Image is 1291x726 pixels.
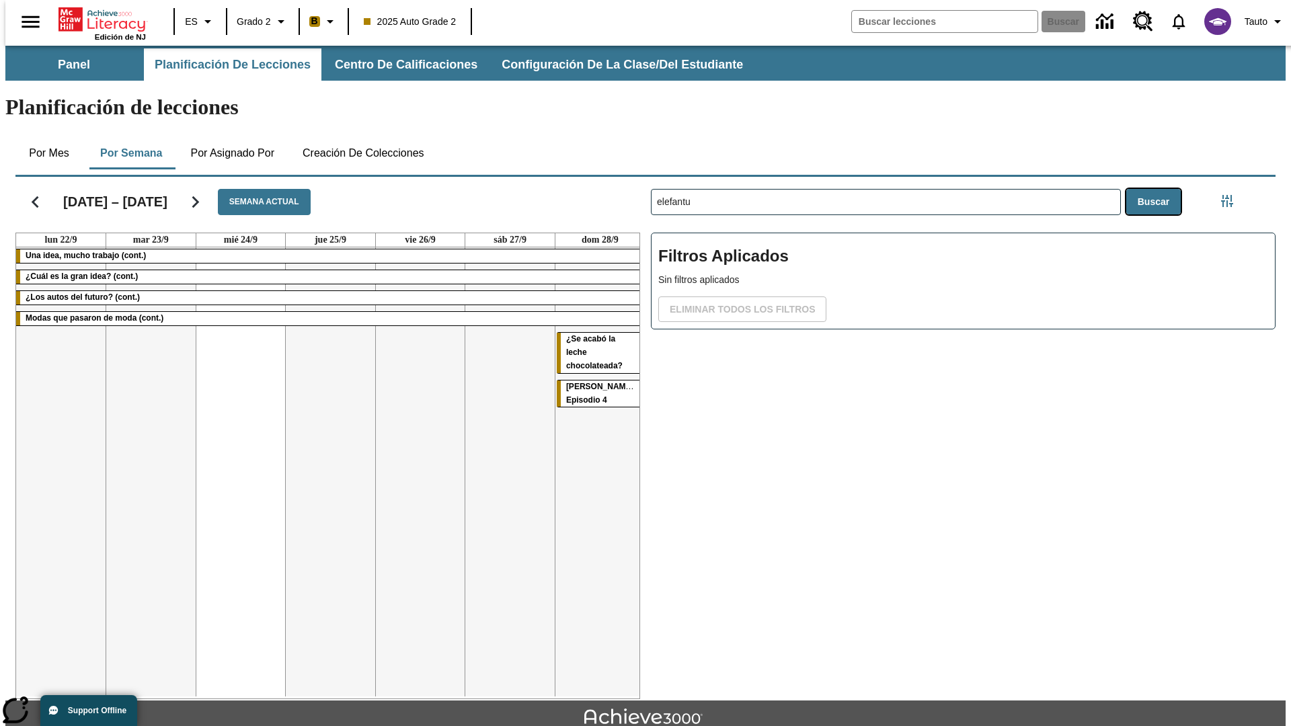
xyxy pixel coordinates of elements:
a: 24 de septiembre de 2025 [221,233,260,247]
div: Calendario [5,171,640,699]
a: 23 de septiembre de 2025 [130,233,171,247]
span: Panel [58,57,90,73]
div: Buscar [640,171,1276,699]
div: ¿Los autos del futuro? (cont.) [16,291,645,305]
button: Regresar [18,185,52,219]
a: Centro de recursos, Se abrirá en una pestaña nueva. [1125,3,1161,40]
a: 26 de septiembre de 2025 [402,233,438,247]
div: ¿Cuál es la gran idea? (cont.) [16,270,645,284]
div: Subbarra de navegación [5,48,755,81]
button: Semana actual [218,189,311,215]
span: Configuración de la clase/del estudiante [502,57,743,73]
a: 25 de septiembre de 2025 [312,233,349,247]
button: Panel [7,48,141,81]
div: Una idea, mucho trabajo (cont.) [16,249,645,263]
button: Grado: Grado 2, Elige un grado [231,9,295,34]
a: 28 de septiembre de 2025 [579,233,621,247]
button: Boost El color de la clase es anaranjado claro. Cambiar el color de la clase. [304,9,344,34]
span: Support Offline [68,706,126,715]
span: ES [185,15,198,29]
button: Abrir el menú lateral [11,2,50,42]
span: ¿Los autos del futuro? (cont.) [26,292,140,302]
input: Buscar campo [852,11,1038,32]
span: Grado 2 [237,15,271,29]
button: Centro de calificaciones [324,48,488,81]
span: Edición de NJ [95,33,146,41]
h2: Filtros Aplicados [658,240,1268,273]
a: Notificaciones [1161,4,1196,39]
p: Sin filtros aplicados [658,273,1268,287]
span: Elena Menope: Episodio 4 [566,382,637,405]
a: Centro de información [1088,3,1125,40]
button: Perfil/Configuración [1239,9,1291,34]
h1: Planificación de lecciones [5,95,1286,120]
input: Buscar lecciones [652,190,1120,214]
h2: [DATE] – [DATE] [63,194,167,210]
span: ¿Se acabó la leche chocolateada? [566,334,623,370]
span: Tauto [1245,15,1267,29]
span: 2025 Auto Grade 2 [364,15,457,29]
span: Una idea, mucho trabajo (cont.) [26,251,146,260]
div: Filtros Aplicados [651,233,1276,329]
button: Por mes [15,137,83,169]
span: Modas que pasaron de moda (cont.) [26,313,163,323]
button: Por semana [89,137,173,169]
button: Escoja un nuevo avatar [1196,4,1239,39]
div: Elena Menope: Episodio 4 [557,380,643,407]
div: Modas que pasaron de moda (cont.) [16,312,645,325]
div: Subbarra de navegación [5,46,1286,81]
a: Portada [58,6,146,33]
button: Por asignado por [180,137,285,169]
a: 27 de septiembre de 2025 [491,233,529,247]
button: Menú lateral de filtros [1214,188,1241,214]
div: Portada [58,5,146,41]
button: Planificación de lecciones [144,48,321,81]
img: avatar image [1204,8,1231,35]
button: Buscar [1126,189,1181,215]
span: Planificación de lecciones [155,57,311,73]
span: B [311,13,318,30]
button: Lenguaje: ES, Selecciona un idioma [179,9,222,34]
button: Seguir [178,185,212,219]
button: Creación de colecciones [292,137,435,169]
div: ¿Se acabó la leche chocolateada? [557,333,643,373]
span: Centro de calificaciones [335,57,477,73]
button: Support Offline [40,695,137,726]
span: ¿Cuál es la gran idea? (cont.) [26,272,138,281]
a: 22 de septiembre de 2025 [42,233,80,247]
button: Configuración de la clase/del estudiante [491,48,754,81]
